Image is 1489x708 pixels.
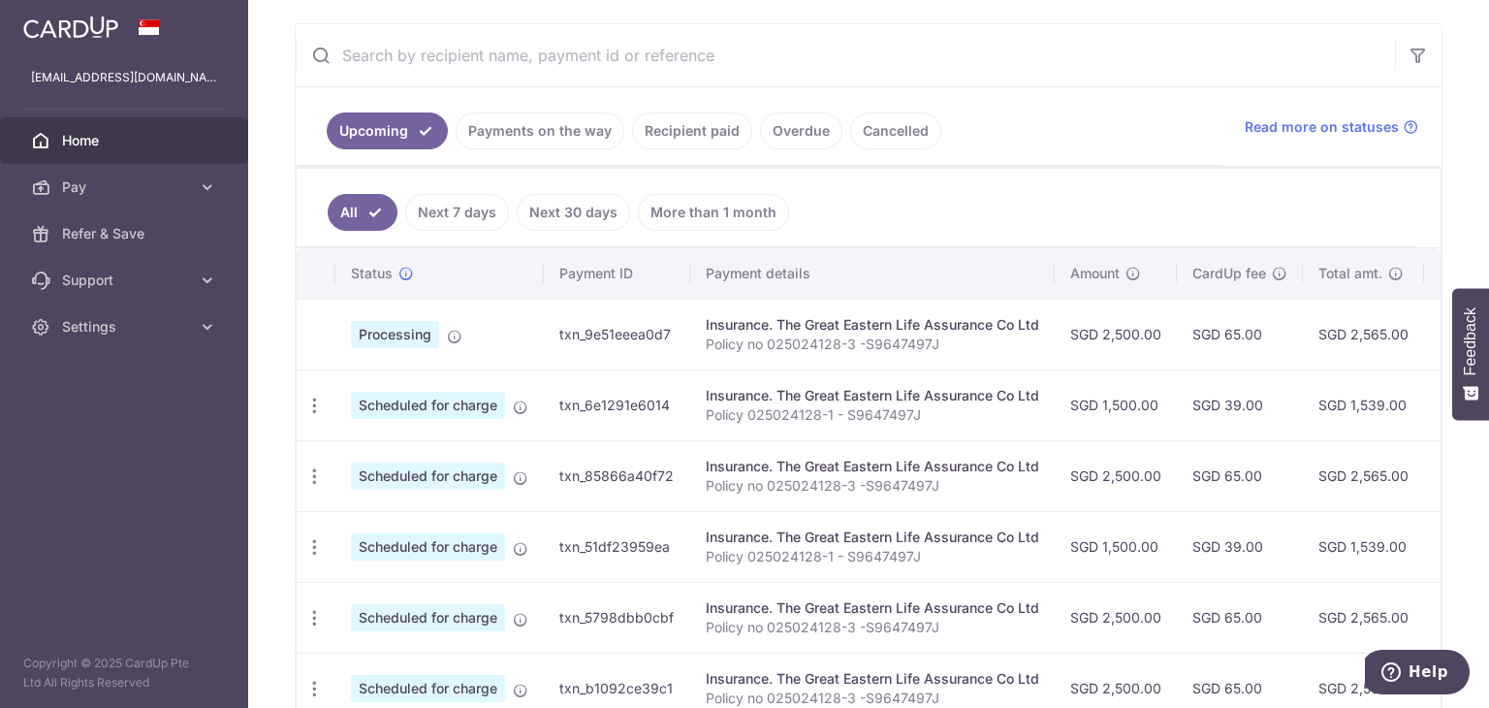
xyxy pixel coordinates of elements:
td: SGD 65.00 [1177,299,1303,370]
span: Settings [62,317,190,337]
td: SGD 65.00 [1177,582,1303,653]
th: Payment ID [544,248,690,299]
span: Total amt. [1318,264,1382,283]
td: SGD 2,565.00 [1303,582,1424,653]
div: Insurance. The Great Eastern Life Assurance Co Ltd [706,386,1039,405]
span: Read more on statuses [1245,117,1399,137]
div: Insurance. The Great Eastern Life Assurance Co Ltd [706,315,1039,335]
td: txn_6e1291e6014 [544,370,690,440]
td: SGD 1,539.00 [1303,370,1424,440]
td: SGD 1,539.00 [1303,511,1424,582]
span: Scheduled for charge [351,392,505,419]
td: SGD 1,500.00 [1055,511,1177,582]
td: SGD 39.00 [1177,370,1303,440]
td: SGD 65.00 [1177,440,1303,511]
span: Amount [1070,264,1120,283]
div: Insurance. The Great Eastern Life Assurance Co Ltd [706,598,1039,618]
td: SGD 2,500.00 [1055,582,1177,653]
a: All [328,194,397,231]
span: Scheduled for charge [351,533,505,561]
a: Next 7 days [405,194,509,231]
td: txn_9e51eeea0d7 [544,299,690,370]
td: txn_85866a40f72 [544,440,690,511]
a: Upcoming [327,113,448,149]
img: CardUp [23,16,118,39]
a: Cancelled [850,113,941,149]
a: More than 1 month [638,194,789,231]
span: Scheduled for charge [351,675,505,702]
input: Search by recipient name, payment id or reference [296,24,1395,86]
span: Home [62,131,190,150]
td: SGD 2,500.00 [1055,299,1177,370]
button: Feedback - Show survey [1452,288,1489,420]
span: Feedback [1462,307,1479,375]
div: Insurance. The Great Eastern Life Assurance Co Ltd [706,669,1039,689]
td: SGD 39.00 [1177,511,1303,582]
iframe: Opens a widget where you can find more information [1365,650,1470,698]
a: Next 30 days [517,194,630,231]
a: Read more on statuses [1245,117,1418,137]
span: Status [351,264,393,283]
a: Recipient paid [632,113,752,149]
td: SGD 2,565.00 [1303,440,1424,511]
p: Policy no 025024128-3 -S9647497J [706,618,1039,637]
td: txn_5798dbb0cbf [544,582,690,653]
span: Scheduled for charge [351,463,505,490]
div: Insurance. The Great Eastern Life Assurance Co Ltd [706,457,1039,476]
p: Policy no 025024128-3 -S9647497J [706,689,1039,708]
span: CardUp fee [1192,264,1266,283]
p: Policy 025024128-1 - S9647497J [706,547,1039,566]
p: Policy 025024128-1 - S9647497J [706,405,1039,425]
span: Refer & Save [62,224,190,243]
p: Policy no 025024128-3 -S9647497J [706,335,1039,354]
div: Insurance. The Great Eastern Life Assurance Co Ltd [706,528,1039,547]
span: Scheduled for charge [351,604,505,631]
p: Policy no 025024128-3 -S9647497J [706,476,1039,496]
td: txn_51df23959ea [544,511,690,582]
span: Support [62,271,190,290]
p: [EMAIL_ADDRESS][DOMAIN_NAME] [31,68,217,87]
th: Payment details [690,248,1055,299]
a: Payments on the way [456,113,624,149]
td: SGD 2,500.00 [1055,440,1177,511]
td: SGD 2,565.00 [1303,299,1424,370]
span: Pay [62,177,190,197]
a: Overdue [760,113,842,149]
td: SGD 1,500.00 [1055,370,1177,440]
span: Processing [351,321,439,348]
